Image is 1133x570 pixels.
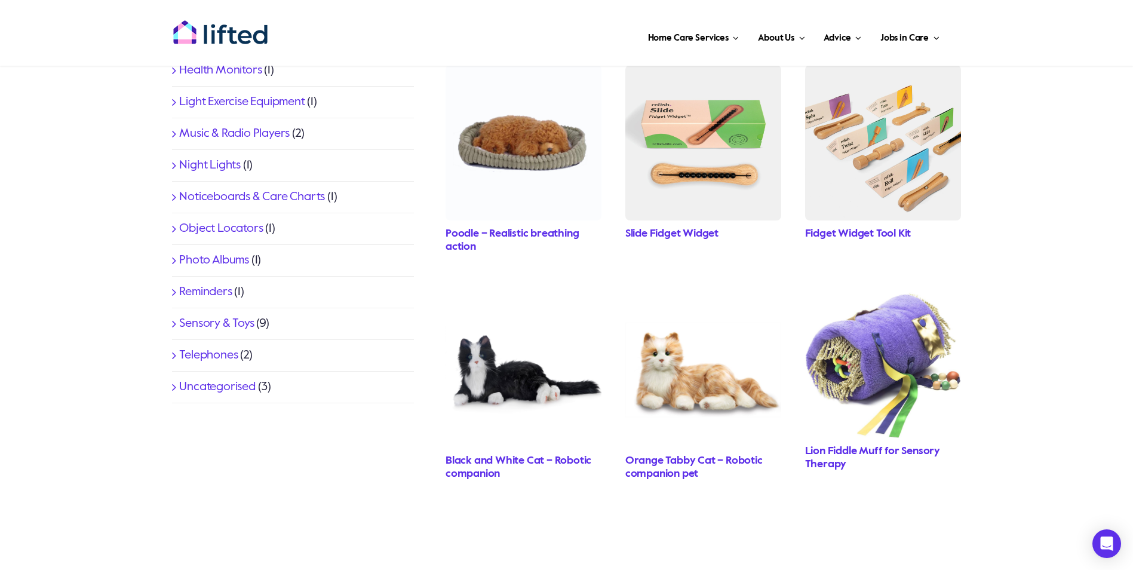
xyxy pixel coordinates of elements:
[179,191,325,203] a: Noticeboards & Care Charts
[805,292,961,304] a: Sensory & Fidget Toy ‘Classic’
[446,228,579,252] a: Poodle – Realistic breathing action
[179,96,305,108] a: Light Exercise Equipment
[820,18,864,54] a: Advice
[179,223,263,235] a: Object Locators
[446,65,601,77] a: Toypoodle_1152x1152
[625,455,763,479] a: Orange Tabby Cat – Robotic companion pet
[265,223,275,235] span: (1)
[243,160,253,171] span: (1)
[258,381,271,393] span: (3)
[625,292,781,304] a: OrangeTabby_1152x1152
[251,255,261,266] span: (1)
[625,65,781,77] a: Slide_Fidget
[256,318,269,330] span: (9)
[179,350,238,361] a: Telephones
[306,18,943,54] nav: Main Menu
[446,292,601,304] a: tuxedocat1Storyandsons_1152x1152
[824,29,850,48] span: Advice
[880,29,929,48] span: Jobs in Care
[179,128,290,140] a: Music & Radio Players
[179,286,232,298] a: Reminders
[173,20,268,32] a: lifted-logo
[625,228,719,239] a: Slide Fidget Widget
[648,29,729,48] span: Home Care Services
[805,292,961,438] img: Sensory & Fidget Toy 'Classic'
[754,18,808,54] a: About Us
[179,381,255,393] a: Uncategorised
[179,255,249,266] a: Photo Albums
[877,18,943,54] a: Jobs in Care
[179,65,262,76] a: Health Monitors
[644,18,743,54] a: Home Care Services
[758,29,794,48] span: About Us
[179,318,254,330] a: Sensory & Toys
[179,160,241,171] a: Night Lights
[805,65,961,77] a: FidgetWidget_Toolkit___media_library_original_2000_2000
[307,96,317,108] span: (1)
[805,228,911,239] a: Fidget Widget Tool Kit
[234,286,244,298] span: (1)
[327,191,337,203] span: (1)
[240,350,252,361] span: (2)
[446,455,591,479] a: Black and White Cat – Robotic companion
[292,128,304,140] span: (2)
[264,65,274,76] span: (1)
[1092,529,1121,558] div: Open Intercom Messenger
[805,446,940,470] a: Lion Fiddle Muff for Sensory Therapy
